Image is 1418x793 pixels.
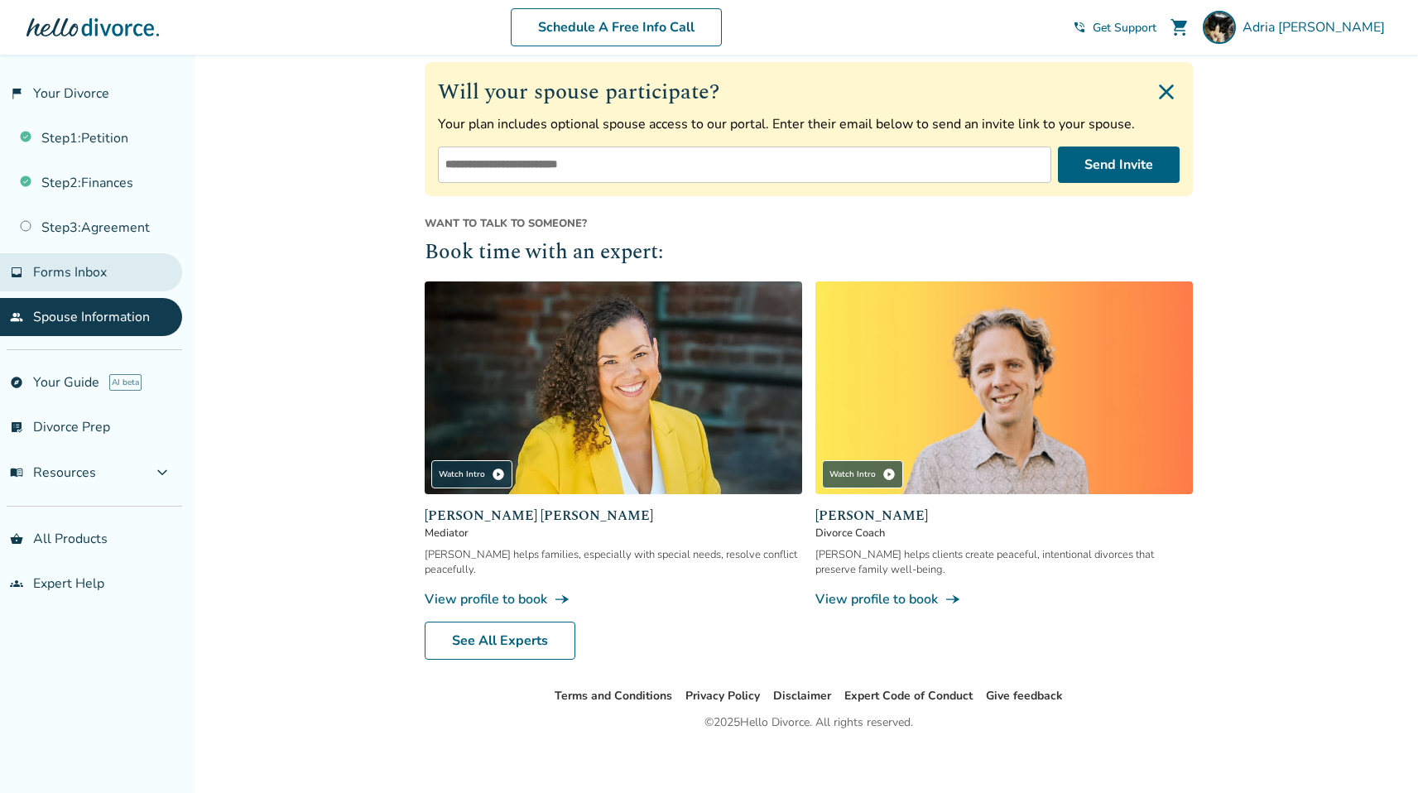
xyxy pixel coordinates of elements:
[438,115,1180,133] p: Your plan includes optional spouse access to our portal. Enter their email below to send an invit...
[511,8,722,46] a: Schedule A Free Info Call
[10,376,23,389] span: explore
[704,713,913,733] div: © 2025 Hello Divorce. All rights reserved.
[815,526,1193,541] span: Divorce Coach
[10,266,23,279] span: inbox
[438,75,1180,108] h2: Will your spouse participate?
[1335,714,1418,793] iframe: Chat Widget
[10,577,23,590] span: groups
[1243,18,1392,36] span: Adria [PERSON_NAME]
[815,590,1193,608] a: View profile to bookline_end_arrow_notch
[555,688,672,704] a: Terms and Conditions
[109,374,142,391] span: AI beta
[425,590,802,608] a: View profile to bookline_end_arrow_notch
[425,506,802,526] span: [PERSON_NAME] [PERSON_NAME]
[425,281,802,494] img: Claudia Brown Coulter
[431,460,512,488] div: Watch Intro
[882,468,896,481] span: play_circle
[10,466,23,479] span: menu_book
[425,547,802,577] div: [PERSON_NAME] helps families, especially with special needs, resolve conflict peacefully.
[815,547,1193,577] div: [PERSON_NAME] helps clients create peaceful, intentional divorces that preserve family well-being.
[425,238,1193,269] h2: Book time with an expert:
[10,87,23,100] span: flag_2
[773,686,831,706] li: Disclaimer
[1203,11,1236,44] img: Adria Olender
[815,281,1193,494] img: James Traub
[33,263,107,281] span: Forms Inbox
[685,688,760,704] a: Privacy Policy
[945,591,961,608] span: line_end_arrow_notch
[425,216,1193,231] span: Want to talk to someone?
[844,688,973,704] a: Expert Code of Conduct
[152,463,172,483] span: expand_more
[1058,147,1180,183] button: Send Invite
[822,460,903,488] div: Watch Intro
[815,506,1193,526] span: [PERSON_NAME]
[1073,20,1156,36] a: phone_in_talkGet Support
[1093,20,1156,36] span: Get Support
[425,622,575,660] a: See All Experts
[10,310,23,324] span: people
[10,464,96,482] span: Resources
[425,526,802,541] span: Mediator
[10,532,23,545] span: shopping_basket
[1170,17,1190,37] span: shopping_cart
[986,686,1063,706] li: Give feedback
[554,591,570,608] span: line_end_arrow_notch
[492,468,505,481] span: play_circle
[1153,79,1180,105] img: Close invite form
[10,421,23,434] span: list_alt_check
[1073,21,1086,34] span: phone_in_talk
